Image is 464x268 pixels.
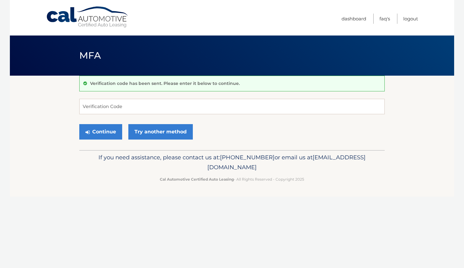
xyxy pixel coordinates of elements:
[342,14,366,24] a: Dashboard
[79,124,122,140] button: Continue
[46,6,129,28] a: Cal Automotive
[379,14,390,24] a: FAQ's
[83,153,381,172] p: If you need assistance, please contact us at: or email us at
[403,14,418,24] a: Logout
[83,176,381,182] p: - All Rights Reserved - Copyright 2025
[220,154,275,161] span: [PHONE_NUMBER]
[128,124,193,140] a: Try another method
[207,154,366,171] span: [EMAIL_ADDRESS][DOMAIN_NAME]
[79,99,385,114] input: Verification Code
[90,81,240,86] p: Verification code has been sent. Please enter it below to continue.
[160,177,234,182] strong: Cal Automotive Certified Auto Leasing
[79,50,101,61] span: MFA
